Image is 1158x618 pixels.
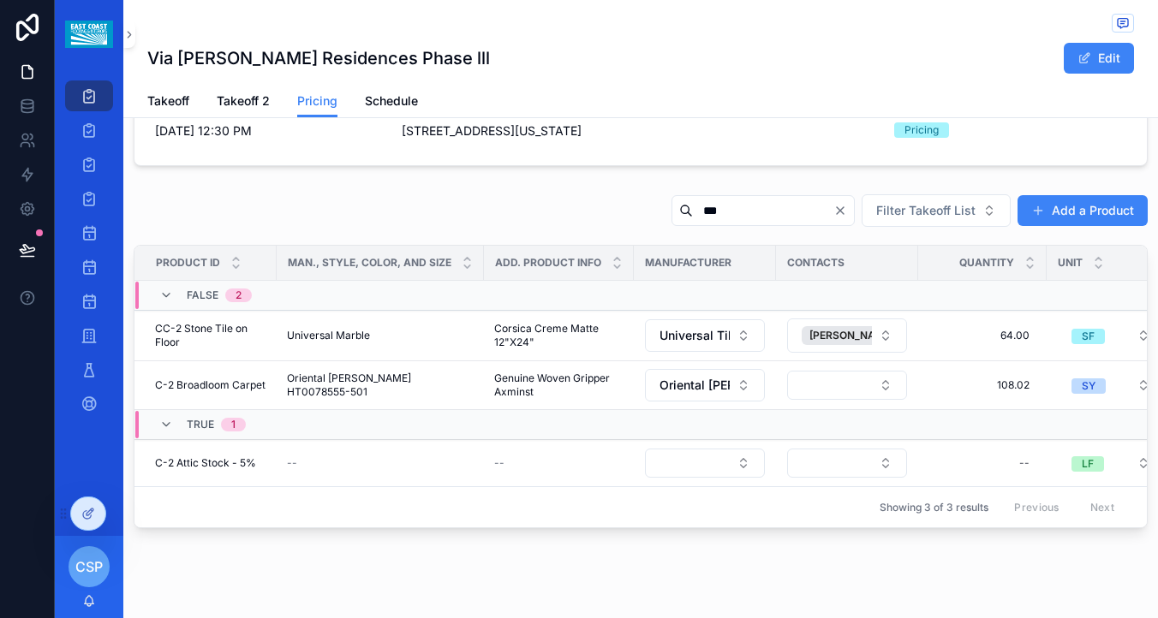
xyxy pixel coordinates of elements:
[645,256,731,270] span: Manufacturer
[495,256,601,270] span: Add. Product Info
[959,256,1014,270] span: Quantity
[494,371,624,399] span: Genuine Woven Gripper Axminst
[75,556,103,577] span: CSP
[231,418,236,431] div: 1
[1058,256,1083,270] span: Unit
[1064,43,1134,74] button: Edit
[365,86,418,120] a: Schedule
[155,378,266,392] span: C-2 Broadloom Carpet
[494,322,624,349] span: Corsica Creme Matte 12"X24"
[217,92,270,110] span: Takeoff 2
[645,319,765,352] button: Select Button
[65,21,112,48] img: App logo
[287,329,370,342] span: Universal Marble
[660,377,730,394] span: Oriental [PERSON_NAME]
[833,204,854,217] button: Clear
[155,322,266,349] span: CC-2 Stone Tile on Floor
[297,92,337,110] span: Pricing
[187,418,214,431] span: TRUE
[155,456,256,470] span: C-2 Attic Stock - 5%
[147,46,490,70] h1: Via [PERSON_NAME] Residences Phase lll
[217,86,270,120] a: Takeoff 2
[787,256,845,270] span: Contacts
[876,202,976,219] span: Filter Takeoff List
[156,256,220,270] span: Product ID
[1082,329,1095,344] div: SF
[645,449,765,478] button: Select Button
[1082,378,1095,394] div: SY
[1019,456,1030,470] div: --
[147,86,189,120] a: Takeoff
[880,501,988,514] span: Showing 3 of 3 results
[365,92,418,110] span: Schedule
[787,371,907,400] button: Select Button
[809,329,894,342] span: [PERSON_NAME]
[402,122,880,140] span: [STREET_ADDRESS][US_STATE]
[155,122,388,140] span: [DATE] 12:30 PM
[236,288,242,302] div: 2
[287,371,474,399] span: Oriental [PERSON_NAME] HT0078555-501
[1018,195,1148,226] button: Add a Product
[297,86,337,118] a: Pricing
[288,256,451,270] span: Man., Style, Color, and Size
[935,329,1030,342] span: 64.00
[660,327,730,344] span: Universal Tile and Marble
[494,456,504,470] span: --
[147,92,189,110] span: Takeoff
[787,318,907,353] button: Select Button
[1082,456,1094,472] div: LF
[55,68,123,442] div: scrollable content
[862,194,1011,227] button: Select Button
[287,456,297,470] span: --
[904,122,939,138] div: Pricing
[935,378,1030,392] span: 108.02
[187,288,218,302] span: FALSE
[645,369,765,401] button: Select Button
[787,449,907,478] button: Select Button
[802,326,919,345] button: Unselect 593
